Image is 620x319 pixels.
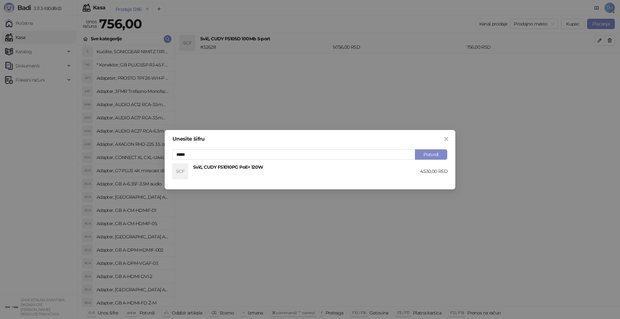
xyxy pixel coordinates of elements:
[172,136,448,142] div: Unesite šifru
[441,134,451,144] button: Close
[193,164,420,171] h4: Svič, CUDY FS1010PG PoE+ 120W
[441,136,451,142] span: Zatvori
[420,168,448,175] div: 4.530,00 RSD
[172,164,188,179] div: SCF
[415,149,447,160] button: Potvrdi
[444,136,449,142] span: close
